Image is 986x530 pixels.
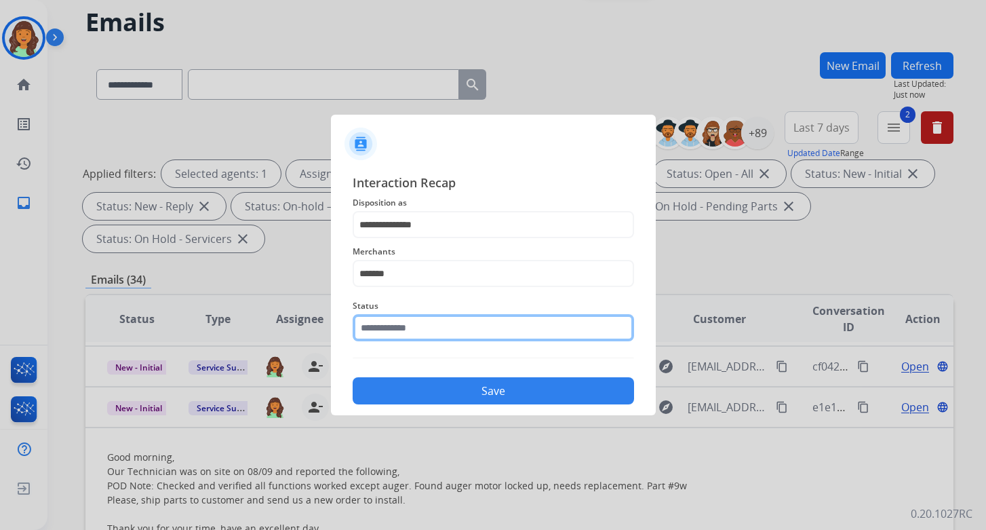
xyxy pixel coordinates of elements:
span: Disposition as [353,195,634,211]
span: Status [353,298,634,314]
span: Interaction Recap [353,173,634,195]
span: Merchants [353,244,634,260]
p: 0.20.1027RC [911,506,972,522]
img: contact-recap-line.svg [353,358,634,358]
img: contactIcon [344,128,377,160]
button: Save [353,377,634,404]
